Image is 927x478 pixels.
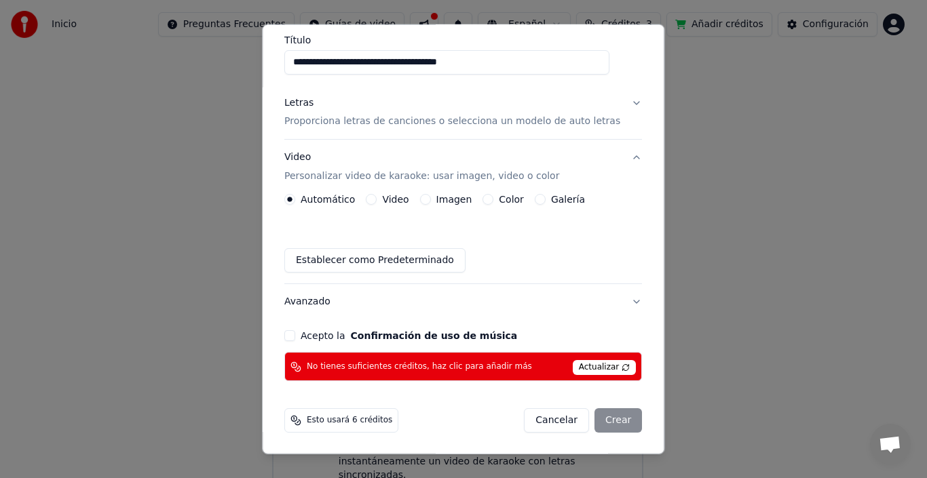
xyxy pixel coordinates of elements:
label: Video [383,195,409,204]
label: Color [499,195,525,204]
div: Letras [284,96,314,109]
p: Proporciona letras de canciones o selecciona un modelo de auto letras [284,115,620,128]
button: Establecer como Predeterminado [284,248,466,273]
div: Video [284,151,559,183]
label: Automático [301,195,355,204]
label: Título [284,35,642,44]
div: VideoPersonalizar video de karaoke: usar imagen, video o color [284,194,642,283]
button: LetrasProporciona letras de canciones o selecciona un modelo de auto letras [284,85,642,139]
label: Acepto la [301,331,517,340]
button: VideoPersonalizar video de karaoke: usar imagen, video o color [284,140,642,194]
button: Cancelar [525,408,590,433]
span: Esto usará 6 créditos [307,415,392,426]
span: No tienes suficientes créditos, haz clic para añadir más [307,361,532,372]
button: Avanzado [284,284,642,319]
button: Acepto la [351,331,518,340]
label: Imagen [436,195,472,204]
p: Personalizar video de karaoke: usar imagen, video o color [284,170,559,183]
label: Galería [551,195,585,204]
span: Actualizar [573,360,637,375]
